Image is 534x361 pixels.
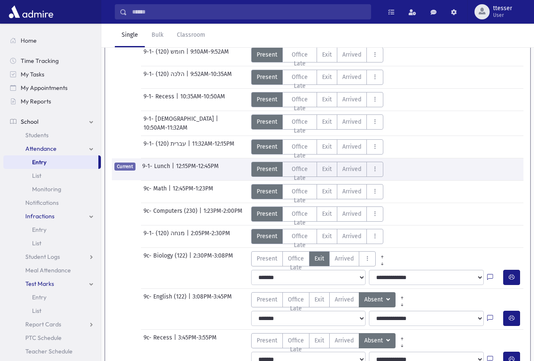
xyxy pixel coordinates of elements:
[288,187,312,205] span: Office Late
[288,117,312,135] span: Office Late
[314,295,324,304] span: Exit
[251,292,409,307] div: AttTypes
[21,118,38,125] span: School
[257,254,277,263] span: Present
[21,98,51,105] span: My Reports
[3,54,101,68] a: Time Tracking
[144,47,186,62] span: 9-1- חומש (120)
[322,209,332,218] span: Exit
[251,92,384,107] div: AttTypes
[186,70,190,85] span: |
[342,73,361,81] span: Arrived
[314,336,324,345] span: Exit
[257,187,277,196] span: Present
[257,165,277,174] span: Present
[3,318,101,331] a: Report Cards
[251,333,409,348] div: AttTypes
[192,139,234,155] span: 11:32AM-12:15PM
[342,117,361,126] span: Arrived
[32,307,41,315] span: List
[322,232,332,241] span: Exit
[172,162,176,177] span: |
[189,251,193,266] span: |
[186,47,190,62] span: |
[174,333,178,348] span: |
[3,223,101,236] a: Entry
[3,128,101,142] a: Students
[144,292,188,307] span: 9c- English (122)
[257,95,277,104] span: Present
[192,292,232,307] span: 3:08PM-3:45PM
[257,295,277,304] span: Present
[335,295,354,304] span: Arrived
[145,24,170,47] a: Bulk
[3,81,101,95] a: My Appointments
[288,254,304,272] span: Office Late
[203,206,242,222] span: 1:23PM-2:00PM
[342,187,361,196] span: Arrived
[493,12,512,19] span: User
[257,209,277,218] span: Present
[257,336,277,345] span: Present
[25,145,57,152] span: Attendance
[322,117,332,126] span: Exit
[168,184,173,199] span: |
[3,263,101,277] a: Meal Attendance
[314,254,324,263] span: Exit
[144,229,187,244] span: 9-1- מנחה (120)
[115,24,145,47] a: Single
[251,70,384,85] div: AttTypes
[170,24,212,47] a: Classroom
[3,142,101,155] a: Attendance
[288,95,312,113] span: Office Late
[3,169,101,182] a: List
[322,165,332,174] span: Exit
[144,333,174,348] span: 9c- Recess
[3,34,101,47] a: Home
[342,232,361,241] span: Arrived
[199,206,203,222] span: |
[21,84,68,92] span: My Appointments
[32,158,46,166] span: Entry
[25,280,54,288] span: Test Marks
[335,254,354,263] span: Arrived
[142,162,172,177] span: 9-1- Lunch
[322,73,332,81] span: Exit
[144,139,188,155] span: 9-1- עברית (120)
[3,250,101,263] a: Student Logs
[342,50,361,59] span: Arrived
[190,47,229,62] span: 9:10AM-9:52AM
[251,47,384,62] div: AttTypes
[364,295,385,304] span: Absent
[3,68,101,81] a: My Tasks
[173,184,213,199] span: 12:45PM-1:23PM
[288,73,312,90] span: Office Late
[25,253,60,261] span: Student Logs
[288,232,312,250] span: Office Late
[288,165,312,182] span: Office Late
[188,292,192,307] span: |
[25,212,54,220] span: Infractions
[176,162,219,177] span: 12:15PM-12:45PM
[144,123,187,132] span: 10:50AM-11:32AM
[127,4,371,19] input: Search
[21,37,37,44] span: Home
[342,165,361,174] span: Arrived
[288,295,304,313] span: Office Late
[288,209,312,227] span: Office Late
[32,172,41,179] span: List
[25,131,49,139] span: Students
[3,345,101,358] a: Teacher Schedule
[359,333,396,348] button: Absent
[7,3,55,20] img: AdmirePro
[21,71,44,78] span: My Tasks
[257,73,277,81] span: Present
[3,209,101,223] a: Infractions
[32,226,46,233] span: Entry
[180,92,225,107] span: 10:35AM-10:50AM
[144,70,186,85] span: 9-1- הלכה (120)
[32,185,61,193] span: Monitoring
[288,336,304,354] span: Office Late
[32,293,46,301] span: Entry
[251,162,384,177] div: AttTypes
